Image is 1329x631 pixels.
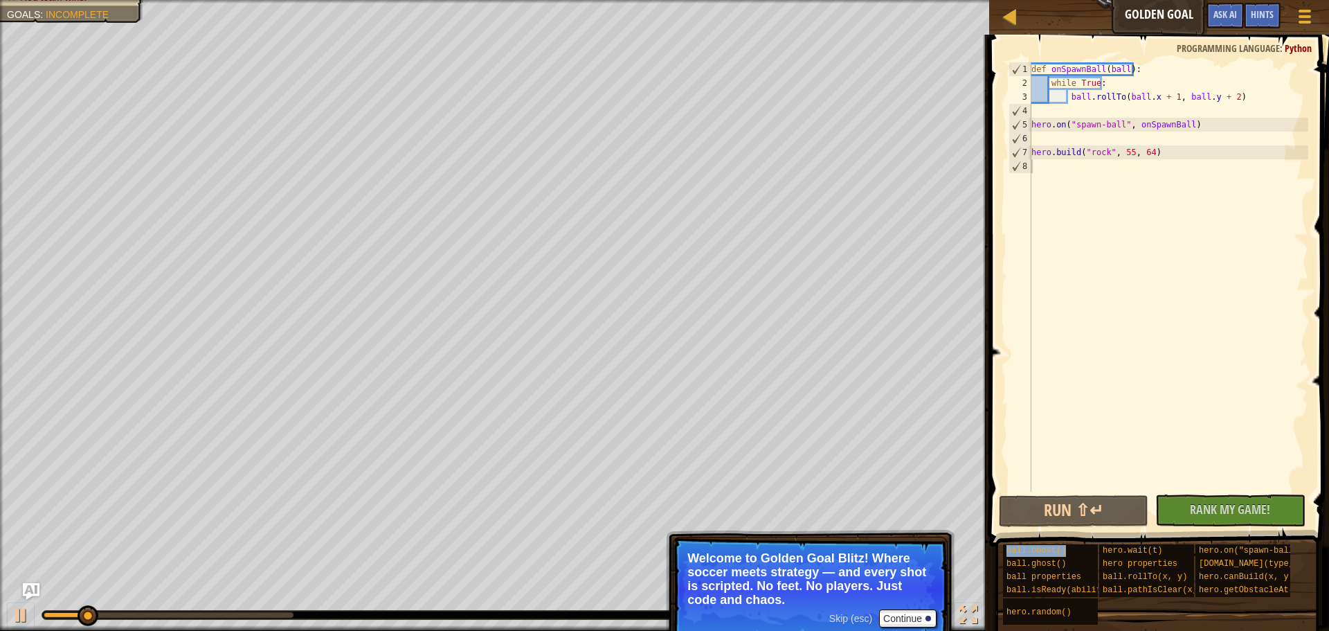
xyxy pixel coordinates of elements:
[879,610,937,628] button: Continue
[1199,546,1319,556] span: hero.on("spawn-ball", f)
[1155,495,1305,526] button: Rank My Game!
[1006,585,1111,595] span: ball.isReady(ability)
[1287,3,1322,35] button: Show game menu
[1199,572,1294,582] span: hero.canBuild(x, y)
[1009,118,1031,132] div: 5
[1009,90,1031,104] div: 3
[40,9,46,20] span: :
[1285,42,1312,55] span: Python
[1199,585,1319,595] span: hero.getObstacleAt(x, y)
[46,9,109,20] span: Incomplete
[7,9,40,20] span: Goals
[1006,559,1066,569] span: ball.ghost()
[1199,559,1323,569] span: [DOMAIN_NAME](type, x, y)
[1006,546,1066,556] span: ball.boost()
[1251,8,1274,21] span: Hints
[999,495,1148,527] button: Run ⇧↵
[1006,572,1081,582] span: ball properties
[1206,3,1244,28] button: Ask AI
[1213,8,1237,21] span: Ask AI
[687,551,933,607] p: Welcome to Golden Goal Blitz! Where soccer meets strategy — and every shot is scripted. No feet. ...
[1009,159,1031,173] div: 8
[7,603,35,631] button: Ctrl + P: Play
[1009,76,1031,90] div: 2
[1009,132,1031,145] div: 6
[829,613,872,624] span: Skip (esc)
[1103,546,1162,556] span: hero.wait(t)
[1280,42,1285,55] span: :
[1103,585,1212,595] span: ball.pathIsClear(x, y)
[955,603,982,631] button: Toggle fullscreen
[1103,559,1177,569] span: hero properties
[1190,501,1270,518] span: Rank My Game!
[1009,104,1031,118] div: 4
[1006,607,1072,617] span: hero.random()
[1103,572,1187,582] span: ball.rollTo(x, y)
[1009,145,1031,159] div: 7
[1177,42,1280,55] span: Programming language
[23,583,39,600] button: Ask AI
[1009,62,1031,76] div: 1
